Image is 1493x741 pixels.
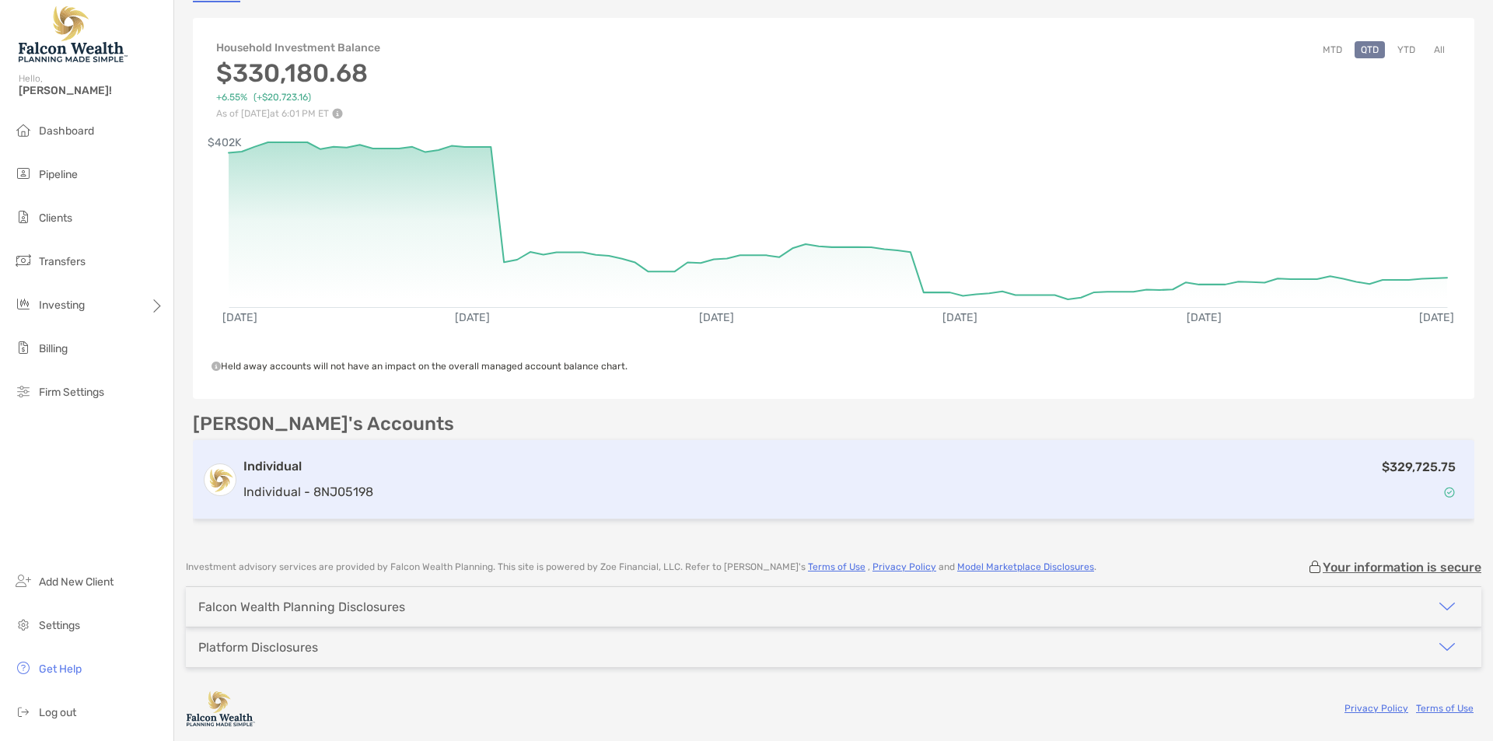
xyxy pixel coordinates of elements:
[39,168,78,181] span: Pipeline
[14,295,33,313] img: investing icon
[455,311,490,324] text: [DATE]
[193,414,454,434] p: [PERSON_NAME]'s Accounts
[1438,597,1456,616] img: icon arrow
[14,338,33,357] img: billing icon
[1444,487,1455,498] img: Account Status icon
[957,561,1094,572] a: Model Marketplace Disclosures
[1438,638,1456,656] img: icon arrow
[39,255,86,268] span: Transfers
[14,702,33,721] img: logout icon
[198,599,405,614] div: Falcon Wealth Planning Disclosures
[14,659,33,677] img: get-help icon
[198,640,318,655] div: Platform Disclosures
[14,571,33,590] img: add_new_client icon
[39,662,82,676] span: Get Help
[1391,41,1421,58] button: YTD
[942,311,977,324] text: [DATE]
[39,386,104,399] span: Firm Settings
[216,41,380,54] h4: Household Investment Balance
[39,299,85,312] span: Investing
[1419,311,1454,324] text: [DATE]
[39,342,68,355] span: Billing
[216,108,380,119] p: As of [DATE] at 6:01 PM ET
[872,561,936,572] a: Privacy Policy
[205,464,236,495] img: logo account
[1323,560,1481,575] p: Your information is secure
[1344,703,1408,714] a: Privacy Policy
[253,92,311,103] span: (+$20,723.16)
[216,92,247,103] span: +6.55%
[243,482,373,502] p: Individual - 8NJ05198
[19,84,164,97] span: [PERSON_NAME]!
[1355,41,1385,58] button: QTD
[808,561,865,572] a: Terms of Use
[39,706,76,719] span: Log out
[39,575,114,589] span: Add New Client
[243,457,373,476] h3: Individual
[1187,311,1222,324] text: [DATE]
[19,6,128,62] img: Falcon Wealth Planning Logo
[39,211,72,225] span: Clients
[1382,457,1456,477] p: $329,725.75
[186,691,256,726] img: company logo
[39,124,94,138] span: Dashboard
[14,251,33,270] img: transfers icon
[216,58,380,88] h3: $330,180.68
[222,311,257,324] text: [DATE]
[14,164,33,183] img: pipeline icon
[1428,41,1451,58] button: All
[186,561,1096,573] p: Investment advisory services are provided by Falcon Wealth Planning . This site is powered by Zoe...
[699,311,734,324] text: [DATE]
[212,361,628,372] span: Held away accounts will not have an impact on the overall managed account balance chart.
[14,615,33,634] img: settings icon
[14,121,33,139] img: dashboard icon
[14,382,33,400] img: firm-settings icon
[39,619,80,632] span: Settings
[14,208,33,226] img: clients icon
[1316,41,1348,58] button: MTD
[208,136,242,149] text: $402K
[1416,703,1474,714] a: Terms of Use
[332,108,343,119] img: Performance Info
